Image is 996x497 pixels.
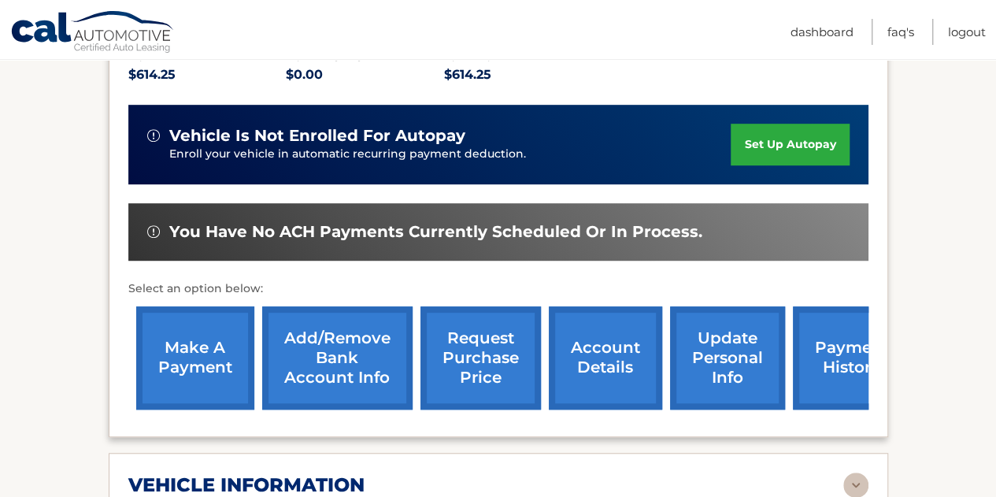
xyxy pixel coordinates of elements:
[420,306,541,410] a: request purchase price
[731,124,849,165] a: set up autopay
[128,64,287,86] p: $614.25
[136,306,254,410] a: make a payment
[793,306,911,410] a: payment history
[169,146,731,163] p: Enroll your vehicle in automatic recurring payment deduction.
[444,64,602,86] p: $614.25
[286,64,444,86] p: $0.00
[169,222,702,242] span: You have no ACH payments currently scheduled or in process.
[147,129,160,142] img: alert-white.svg
[791,19,853,45] a: Dashboard
[169,126,465,146] span: vehicle is not enrolled for autopay
[948,19,986,45] a: Logout
[549,306,662,410] a: account details
[128,280,868,299] p: Select an option below:
[262,306,413,410] a: Add/Remove bank account info
[887,19,914,45] a: FAQ's
[147,225,160,238] img: alert-white.svg
[128,473,365,497] h2: vehicle information
[10,10,176,56] a: Cal Automotive
[670,306,785,410] a: update personal info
